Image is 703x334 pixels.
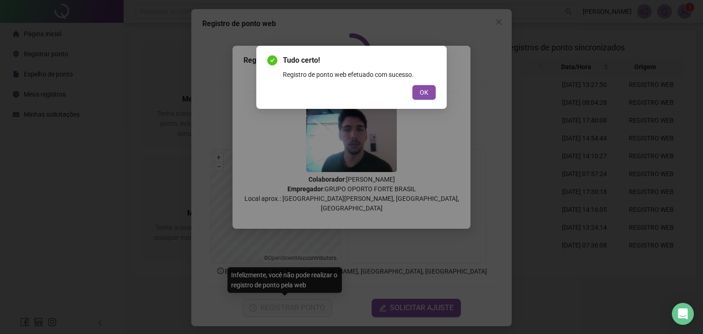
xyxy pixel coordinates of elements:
[412,85,436,100] button: OK
[267,55,277,65] span: check-circle
[420,87,428,97] span: OK
[283,55,436,66] span: Tudo certo!
[283,70,436,80] div: Registro de ponto web efetuado com sucesso.
[672,303,694,325] div: Open Intercom Messenger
